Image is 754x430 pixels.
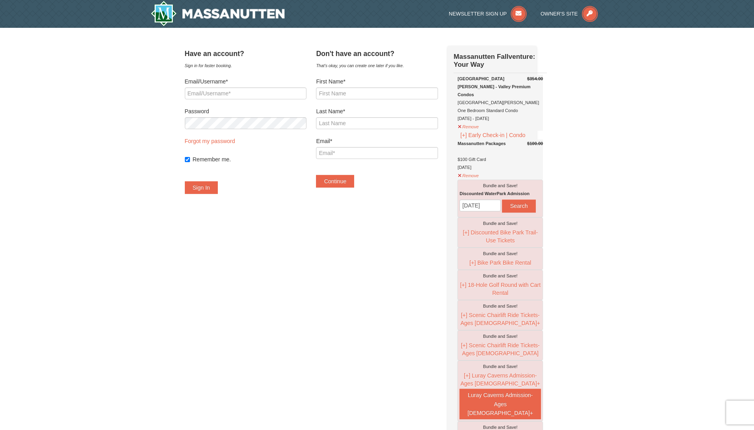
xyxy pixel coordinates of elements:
[459,370,541,389] button: [+] Luray Caverns Admission- Ages [DEMOGRAPHIC_DATA]+
[459,310,541,328] button: [+] Scenic Chairlift Ride Tickets- Ages [DEMOGRAPHIC_DATA]+
[459,280,541,298] button: [+] 18-Hole Golf Round with Cart Rental
[185,87,306,99] input: Email/Username*
[459,191,529,196] strong: Discounted WaterPark Admission
[185,50,306,58] h4: Have an account?
[459,272,541,280] div: Bundle and Save!
[151,1,285,26] a: Massanutten Resort
[316,87,438,99] input: First Name
[449,11,507,17] span: Newsletter Sign Up
[185,62,306,70] div: Sign in for faster booking.
[316,147,438,159] input: Email*
[459,332,541,340] div: Bundle and Save!
[316,117,438,129] input: Last Name
[316,175,354,188] button: Continue
[502,200,535,212] button: Search
[541,11,578,17] span: Owner's Site
[459,389,541,419] button: Luray Caverns Admission- Ages [DEMOGRAPHIC_DATA]+
[454,53,535,68] strong: Massanutten Fallventure: Your Way
[316,137,438,145] label: Email*
[316,50,438,58] h4: Don't have an account?
[459,340,541,358] button: [+] Scenic Chairlift Ride Tickets- Ages [DEMOGRAPHIC_DATA]
[457,139,543,171] div: $100 Gift Card [DATE]
[459,362,541,370] div: Bundle and Save!
[457,139,543,147] div: Massanutten Packages
[457,76,530,97] strong: [GEOGRAPHIC_DATA][PERSON_NAME] - Valley Premium Condos
[185,107,306,115] label: Password
[185,138,235,144] a: Forgot my password
[541,11,598,17] a: Owner's Site
[527,76,543,81] del: $354.00
[185,77,306,85] label: Email/Username*
[316,77,438,85] label: First Name*
[457,121,479,131] button: Remove
[449,11,527,17] a: Newsletter Sign Up
[459,227,541,246] button: [+] Discounted Bike Park Trail-Use Tickets
[459,250,541,258] div: Bundle and Save!
[151,1,285,26] img: Massanutten Resort Logo
[459,302,541,310] div: Bundle and Save!
[527,141,543,146] del: $100.00
[185,181,218,194] button: Sign In
[457,131,528,139] button: [+] Early Check-in | Condo
[459,219,541,227] div: Bundle and Save!
[316,62,438,70] div: That's okay, you can create one later if you like.
[457,75,543,122] div: [GEOGRAPHIC_DATA][PERSON_NAME] One Bedroom Standard Condo [DATE] - [DATE]
[459,258,541,268] button: [+] Bike Park Bike Rental
[459,182,541,190] div: Bundle and Save!
[316,107,438,115] label: Last Name*
[193,155,306,163] label: Remember me.
[457,170,479,180] button: Remove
